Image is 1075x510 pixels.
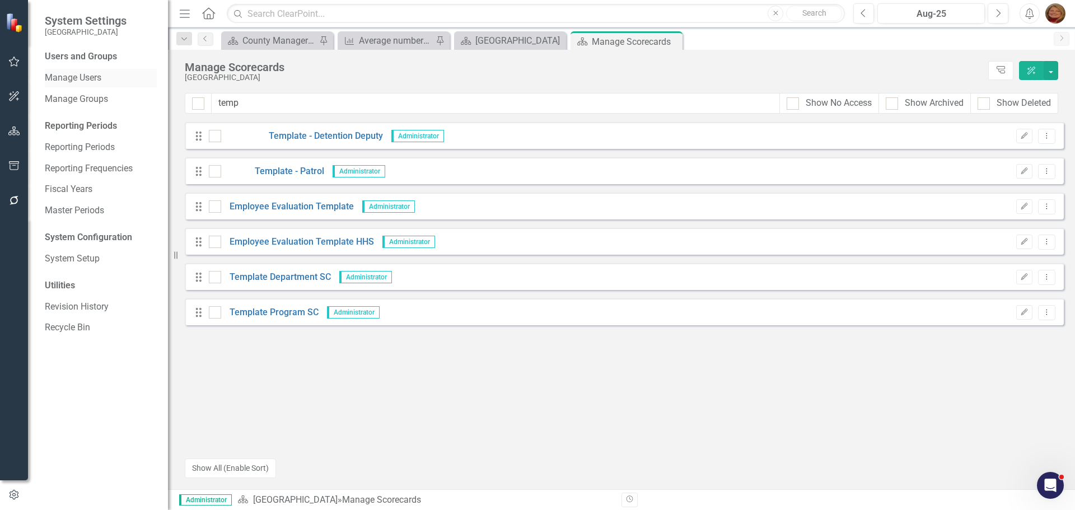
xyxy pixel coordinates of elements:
button: Show All (Enable Sort) [185,458,276,478]
div: Manage Scorecards [185,61,983,73]
div: Reporting Periods [45,120,157,133]
div: Katherine says… [9,91,215,179]
div: I see. The initial request was creating a new Scorecard, my apologies for the confusion! So when ... [18,186,175,241]
a: Revision History [45,301,157,314]
div: [PERSON_NAME], I have added the base Scorecard. You can edit and configure it upon your needs. Le... [18,16,175,60]
a: [GEOGRAPHIC_DATA] [457,34,563,48]
a: [GEOGRAPHIC_DATA] [253,494,338,505]
a: Manage Groups [45,93,157,106]
button: Search [786,6,842,21]
div: Katherine says… [9,256,215,290]
a: Reporting Periods [45,141,157,154]
a: Master Periods [45,204,157,217]
button: Emoji picker [17,367,26,376]
div: That didn't work. It was blank. You should be able to duplicate the scorecard for Template - Dete... [40,91,215,170]
div: Show Archived [905,97,964,110]
span: System Settings [45,14,127,27]
a: Template Department SC [221,271,331,284]
span: Administrator [362,200,415,213]
a: Template - Detention Deputy [221,130,383,143]
div: Show No Access [806,97,872,110]
div: I left a note to our Devs so they can take a look regarding the function not working![PERSON_NAME... [9,289,184,336]
span: Administrator [327,306,380,319]
img: Profile image for Walter [32,6,50,24]
a: System Setup [45,252,157,265]
span: Administrator [391,130,444,142]
span: Administrator [333,165,385,177]
textarea: Message… [10,343,214,362]
span: Administrator [179,494,232,506]
div: [GEOGRAPHIC_DATA] [475,34,563,48]
div: correct [170,256,215,281]
img: ClearPoint Strategy [6,13,25,32]
a: Reporting Frequencies [45,162,157,175]
button: Start recording [71,367,80,376]
a: Manage Users [45,72,157,85]
iframe: Intercom live chat [1037,472,1064,499]
div: Close [197,4,217,25]
a: Fiscal Years [45,183,157,196]
div: Utilities [45,279,157,292]
button: Upload attachment [53,367,62,376]
a: Recycle Bin [45,321,157,334]
a: Average number of days for BOCC minutes to be approved by the BOCC and made available to the public. [340,34,433,48]
p: Active 30m ago [54,14,111,25]
div: Walter says… [9,179,215,256]
div: Average number of days for BOCC minutes to be approved by the BOCC and made available to the public. [359,34,433,48]
button: Home [175,4,197,26]
img: Katherine Haase [1045,3,1065,24]
a: Employee Evaluation Template HHS [221,236,374,249]
input: Search ClearPoint... [227,4,845,24]
div: County Manager's Office [242,34,316,48]
a: Template Program SC [221,306,319,319]
div: That didn't work. It was blank. You should be able to duplicate the scorecard for Template - Dete... [49,97,206,163]
div: Show Deleted [997,97,1051,110]
span: Administrator [339,271,392,283]
span: Administrator [382,236,435,248]
button: go back [7,4,29,26]
div: correct [179,263,206,274]
div: [PERSON_NAME] • [DATE] [18,338,106,345]
a: County Manager's Office [224,34,316,48]
button: Send a message… [192,362,210,380]
div: Manage Scorecards [592,35,680,49]
div: » Manage Scorecards [237,494,613,507]
button: Gif picker [35,367,44,376]
div: Users and Groups [45,50,157,63]
div: [DATE] [9,76,215,91]
div: I left a note to our Devs so they can take a look regarding the function not working! [18,296,175,329]
div: Aug-25 [881,7,981,21]
div: System Configuration [45,231,157,244]
div: I see. The initial request was creating a new Scorecard, my apologies for the confusion! So when ... [9,179,184,247]
a: Employee Evaluation Template [221,200,354,213]
input: Filter Scorecards... [211,93,780,114]
a: Template - Patrol [221,165,324,178]
small: [GEOGRAPHIC_DATA] [45,27,127,36]
button: Aug-25 [877,3,985,24]
h1: [PERSON_NAME] [54,6,127,14]
span: Search [802,8,826,17]
div: Walter says… [9,289,215,356]
div: [GEOGRAPHIC_DATA] [185,73,983,82]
